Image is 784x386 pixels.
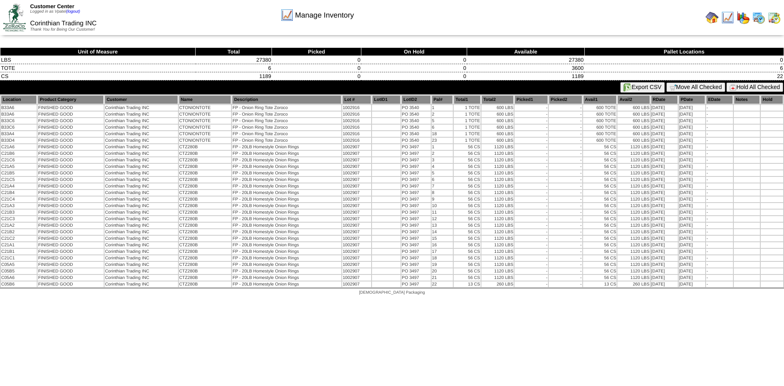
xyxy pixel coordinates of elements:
td: - [706,164,733,170]
td: - [706,105,733,111]
th: Pal# [432,95,453,104]
td: PO 3497 [401,144,431,150]
td: Corinthian Trading INC [105,151,178,156]
td: 3600 [467,64,584,72]
span: Thank You for Being Our Customer! [30,27,95,32]
td: Corinthian Trading INC [105,144,178,150]
td: 56 CS [583,164,617,170]
td: 56 CS [583,151,617,156]
td: 600 LBS [481,131,514,137]
td: [DATE] [679,112,705,117]
td: - [514,170,548,176]
td: CTONIONTOTE [179,112,232,117]
td: PO 3497 [401,177,431,183]
td: Corinthian Trading INC [105,170,178,176]
td: PO 3540 [401,118,431,124]
td: FINISHED GOOD [38,105,104,111]
td: 5 [432,118,453,124]
td: 600 LBS [481,118,514,124]
td: - [706,131,733,137]
td: CTONIONTOTE [179,131,232,137]
span: Corinthian Trading INC [30,20,97,27]
td: 56 CS [454,164,481,170]
td: CTONIONTOTE [179,105,232,111]
td: - [514,151,548,156]
td: 600 LBS [481,105,514,111]
td: 1120 LBS [481,144,514,150]
td: FP - 20LB Homestyle Onion Rings [232,144,341,150]
td: 1002907 [342,177,371,183]
td: - [706,151,733,156]
td: 1002907 [342,151,371,156]
td: 1120 LBS [481,164,514,170]
td: [DATE] [679,131,705,137]
th: LotID1 [372,95,401,104]
td: Corinthian Trading INC [105,112,178,117]
th: Total [196,48,272,56]
td: PO 3540 [401,105,431,111]
td: C21B4 [1,190,37,196]
th: On Hold [361,48,467,56]
td: TOTE [0,64,196,72]
td: FINISHED GOOD [38,144,104,150]
td: - [706,144,733,150]
td: [DATE] [679,170,705,176]
td: CTZ280B [179,151,232,156]
td: 7 [432,183,453,189]
td: 1 TOTE [454,131,481,137]
td: Corinthian Trading INC [105,177,178,183]
td: [DATE] [679,157,705,163]
td: 1002907 [342,164,371,170]
td: Corinthian Trading INC [105,138,178,143]
td: FP - Onion Ring Tote Zoroco [232,105,341,111]
td: 1002907 [342,157,371,163]
td: - [514,183,548,189]
td: - [706,125,733,130]
th: Picked [272,48,361,56]
td: - [706,177,733,183]
th: Name [179,95,232,104]
td: 6 [432,125,453,130]
th: Product Category [38,95,104,104]
td: FINISHED GOOD [38,177,104,183]
td: FINISHED GOOD [38,151,104,156]
td: CS [0,72,196,80]
td: - [549,144,582,150]
td: C21B5 [1,170,37,176]
td: FINISHED GOOD [38,118,104,124]
td: PO 3540 [401,138,431,143]
td: - [514,105,548,111]
img: cart.gif [670,84,676,91]
td: 2 [432,112,453,117]
th: Picked2 [549,95,582,104]
td: PO 3497 [401,183,431,189]
td: FINISHED GOOD [38,183,104,189]
th: Total2 [481,95,514,104]
td: [DATE] [679,190,705,196]
td: C21A5 [1,164,37,170]
td: B33D4 [1,138,37,143]
td: - [514,190,548,196]
td: Corinthian Trading INC [105,125,178,130]
td: 600 TOTE [583,105,617,111]
td: 600 LBS [481,112,514,117]
button: Hold All Checked [726,83,783,92]
td: 1120 LBS [617,151,650,156]
td: [DATE] [651,151,678,156]
td: 27380 [467,56,584,64]
td: - [706,118,733,124]
td: [DATE] [651,105,678,111]
td: 22 [584,72,784,80]
td: 600 LBS [617,138,650,143]
td: FINISHED GOOD [38,125,104,130]
td: - [549,125,582,130]
td: B33C6 [1,125,37,130]
th: Lot # [342,95,371,104]
span: Manage Inventory [295,11,354,20]
td: [DATE] [651,112,678,117]
th: Avail1 [583,95,617,104]
td: 1120 LBS [481,151,514,156]
td: 56 CS [583,183,617,189]
td: 6 [432,177,453,183]
td: 56 CS [454,190,481,196]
